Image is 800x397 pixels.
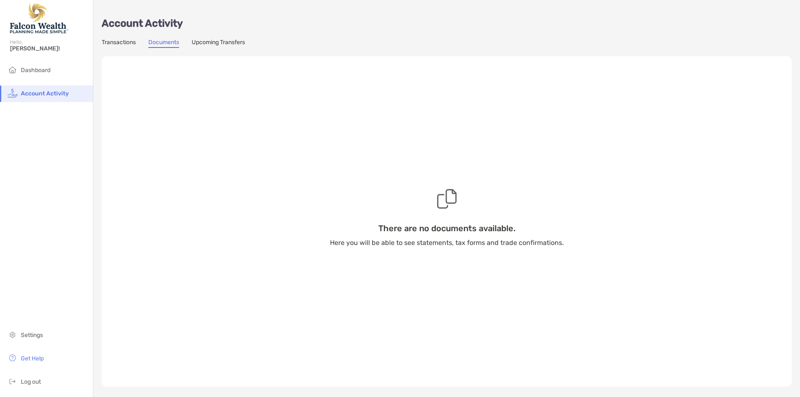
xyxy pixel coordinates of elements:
img: activity icon [7,88,17,98]
img: get-help icon [7,353,17,363]
span: Dashboard [21,67,50,74]
span: Get Help [21,355,44,362]
a: Transactions [102,39,136,48]
a: Documents [148,39,179,48]
img: logout icon [7,376,17,386]
h3: There are no documents available. [378,223,515,233]
span: Log out [21,378,41,385]
a: Upcoming Transfers [192,39,245,48]
p: Here you will be able to see statements, tax forms and trade confirmations. [330,237,564,248]
img: settings icon [7,330,17,340]
img: household icon [7,65,17,75]
span: Settings [21,332,43,339]
img: Falcon Wealth Planning Logo [10,3,68,33]
img: Empty state [437,189,457,209]
span: [PERSON_NAME]! [10,45,88,52]
span: Account Activity [21,90,69,97]
p: Account Activity [102,18,792,29]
